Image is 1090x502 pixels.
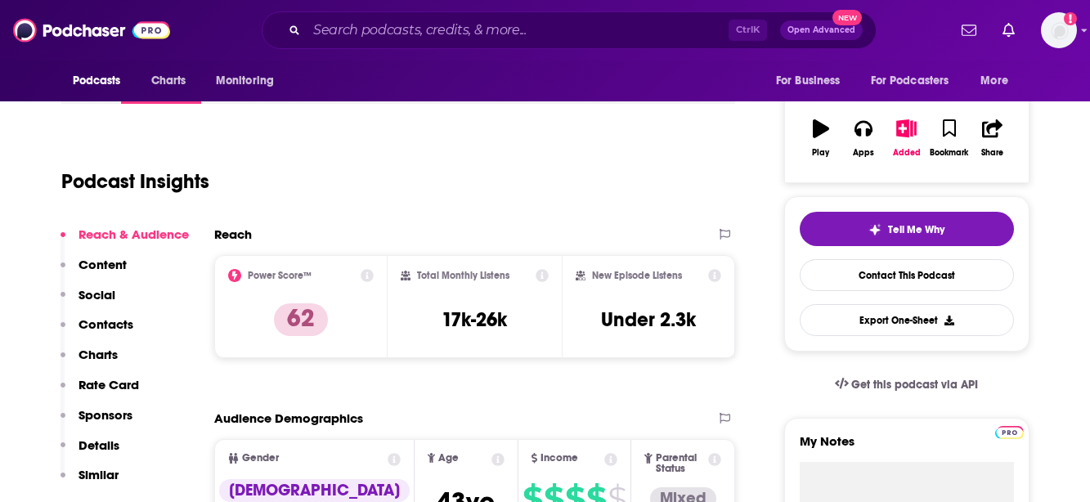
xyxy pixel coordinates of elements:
[812,148,829,158] div: Play
[78,407,132,423] p: Sponsors
[888,223,944,236] span: Tell Me Why
[262,11,877,49] div: Search podcasts, credits, & more...
[969,65,1029,96] button: open menu
[61,347,118,377] button: Charts
[78,437,119,453] p: Details
[61,437,119,468] button: Details
[61,226,189,257] button: Reach & Audience
[971,109,1013,168] button: Share
[214,410,363,426] h2: Audience Demographics
[787,26,855,34] span: Open Advanced
[1041,12,1077,48] span: Logged in as rnissen
[800,109,842,168] button: Play
[885,109,927,168] button: Added
[851,378,978,392] span: Get this podcast via API
[438,453,459,464] span: Age
[928,109,971,168] button: Bookmark
[930,148,968,158] div: Bookmark
[78,287,115,303] p: Social
[61,316,133,347] button: Contacts
[78,347,118,362] p: Charts
[592,270,682,281] h2: New Episode Listens
[955,16,983,44] a: Show notifications dropdown
[868,223,881,236] img: tell me why sparkle
[776,69,841,92] span: For Business
[73,69,121,92] span: Podcasts
[61,377,139,407] button: Rate Card
[214,226,252,242] h2: Reach
[995,426,1024,439] img: Podchaser Pro
[800,304,1014,336] button: Export One-Sheet
[853,148,874,158] div: Apps
[61,257,127,287] button: Content
[981,148,1003,158] div: Share
[204,65,295,96] button: open menu
[996,16,1021,44] a: Show notifications dropdown
[860,65,973,96] button: open menu
[141,65,196,96] a: Charts
[61,169,209,194] h1: Podcast Insights
[893,148,921,158] div: Added
[980,69,1008,92] span: More
[995,424,1024,439] a: Pro website
[417,270,509,281] h2: Total Monthly Listens
[219,479,410,502] div: [DEMOGRAPHIC_DATA]
[78,257,127,272] p: Content
[248,270,312,281] h2: Power Score™
[78,316,133,332] p: Contacts
[78,467,119,482] p: Similar
[274,303,328,336] p: 62
[656,453,706,474] span: Parental Status
[800,212,1014,246] button: tell me why sparkleTell Me Why
[61,65,142,96] button: open menu
[871,69,949,92] span: For Podcasters
[61,407,132,437] button: Sponsors
[216,69,274,92] span: Monitoring
[765,65,861,96] button: open menu
[61,287,115,317] button: Social
[1041,12,1077,48] button: Show profile menu
[729,20,767,41] span: Ctrl K
[780,20,863,40] button: Open AdvancedNew
[832,10,862,25] span: New
[800,259,1014,291] a: Contact This Podcast
[61,467,119,497] button: Similar
[307,17,729,43] input: Search podcasts, credits, & more...
[442,307,507,332] h3: 17k-26k
[13,15,170,46] img: Podchaser - Follow, Share and Rate Podcasts
[822,365,992,405] a: Get this podcast via API
[78,377,139,392] p: Rate Card
[1064,12,1077,25] svg: Add a profile image
[151,69,186,92] span: Charts
[1041,12,1077,48] img: User Profile
[601,307,696,332] h3: Under 2.3k
[800,433,1014,462] label: My Notes
[78,226,189,242] p: Reach & Audience
[242,453,279,464] span: Gender
[541,453,578,464] span: Income
[842,109,885,168] button: Apps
